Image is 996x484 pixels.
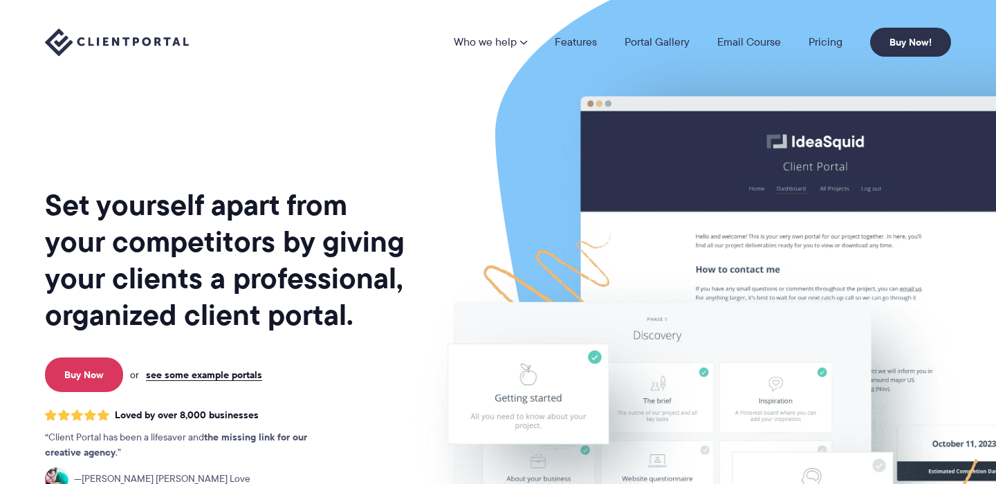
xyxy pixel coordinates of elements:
a: see some example portals [146,369,262,381]
a: Email Course [717,37,781,48]
a: Who we help [454,37,527,48]
strong: the missing link for our creative agency [45,429,307,460]
p: Client Portal has been a lifesaver and . [45,430,335,460]
a: Pricing [809,37,842,48]
a: Features [555,37,597,48]
span: or [130,369,139,381]
span: Loved by over 8,000 businesses [115,409,259,421]
a: Buy Now! [870,28,951,57]
a: Portal Gallery [625,37,690,48]
h1: Set yourself apart from your competitors by giving your clients a professional, organized client ... [45,187,407,333]
a: Buy Now [45,357,123,392]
